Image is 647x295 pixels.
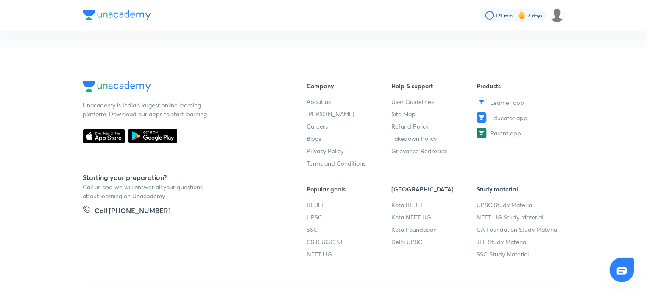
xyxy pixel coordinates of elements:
a: Kota NEET UG [392,213,477,222]
h6: Company [307,81,392,90]
a: CSIR UGC NET [307,237,392,246]
h6: Help & support [392,81,477,90]
a: Delhi UPSC [392,237,477,246]
a: User Guidelines [392,97,477,106]
a: Educator app [477,112,562,123]
h5: Call [PHONE_NUMBER] [95,205,170,217]
img: Parent app [477,128,487,138]
a: Kota Foundation [392,225,477,234]
a: Company Logo [83,81,279,94]
a: UPSC Study Material [477,200,562,209]
img: Learner app [477,97,487,107]
a: UPSC [307,213,392,222]
h6: [GEOGRAPHIC_DATA] [392,185,477,194]
h5: Starting your preparation? [83,172,279,183]
a: Learner app [477,97,562,107]
a: Kota IIT JEE [392,200,477,209]
span: Educator app [490,113,527,122]
a: Parent app [477,128,562,138]
a: SSC Study Material [477,250,562,258]
a: Careers [307,122,392,131]
span: Careers [307,122,328,131]
img: streak [518,11,526,20]
a: IIT JEE [307,200,392,209]
img: Sumaiyah Hyder [550,8,564,22]
a: CA Foundation Study Material [477,225,562,234]
h6: Study material [477,185,562,194]
a: NEET UG [307,250,392,258]
h6: Popular goals [307,185,392,194]
span: Learner app [490,98,524,107]
img: Company Logo [83,10,151,20]
p: Call us and we will answer all your questions about learning on Unacademy [83,183,210,200]
a: SSC [307,225,392,234]
img: Educator app [477,112,487,123]
a: Blogs [307,134,392,143]
p: Unacademy is India’s largest online learning platform. Download our apps to start learning [83,101,210,118]
a: Refund Policy [392,122,477,131]
img: Company Logo [83,81,151,92]
a: NEET UG Study Material [477,213,562,222]
span: Parent app [490,129,521,138]
a: JEE Study Material [477,237,562,246]
h6: Products [477,81,562,90]
a: Grievance Redressal [392,146,477,155]
a: Privacy Policy [307,146,392,155]
a: [PERSON_NAME] [307,110,392,118]
a: Terms and Conditions [307,159,392,168]
a: Site Map [392,110,477,118]
a: Call [PHONE_NUMBER] [83,205,170,217]
a: Takedown Policy [392,134,477,143]
a: About us [307,97,392,106]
